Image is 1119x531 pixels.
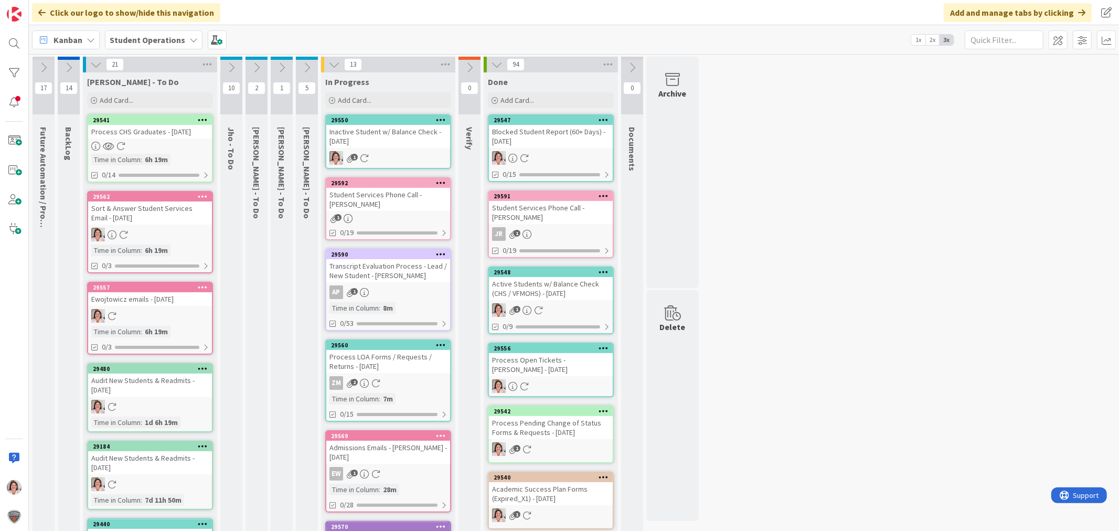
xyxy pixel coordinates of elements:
[88,115,212,139] div: 29541Process CHS Graduates - [DATE]
[335,214,342,221] span: 1
[142,326,170,337] div: 6h 19m
[326,431,450,464] div: 29569Admissions Emails - [PERSON_NAME] - [DATE]
[100,95,133,105] span: Add Card...
[489,473,613,505] div: 29540Academic Success Plan Forms (Expired_X1) - [DATE]
[489,344,613,376] div: 29556Process Open Tickets - [PERSON_NAME] - [DATE]
[91,417,141,428] div: Time in Column
[329,151,343,165] img: EW
[514,511,520,518] span: 1
[88,442,212,474] div: 29184Audit New Students & Readmits - [DATE]
[251,127,262,219] span: Zaida - To Do
[329,376,343,390] div: ZM
[326,441,450,464] div: Admissions Emails - [PERSON_NAME] - [DATE]
[489,268,613,277] div: 29548
[331,179,450,187] div: 29592
[379,393,380,405] span: :
[489,125,613,148] div: Blocked Student Report (60+ Days) - [DATE]
[226,127,237,170] span: Jho - To Do
[91,245,141,256] div: Time in Column
[344,58,362,71] span: 13
[494,345,613,352] div: 29556
[7,509,22,524] img: avatar
[627,127,637,171] span: Documents
[326,250,450,259] div: 29590
[91,494,141,506] div: Time in Column
[464,127,475,150] span: Verify
[660,321,686,333] div: Delete
[102,169,115,180] span: 0/14
[54,34,82,46] span: Kanban
[489,407,613,416] div: 29542
[489,442,613,456] div: EW
[88,192,212,225] div: 29562Sort & Answer Student Services Email - [DATE]
[514,306,520,313] span: 1
[489,192,613,201] div: 29591
[91,477,105,491] img: EW
[326,188,450,211] div: Student Services Phone Call - [PERSON_NAME]
[329,484,379,495] div: Time in Column
[88,292,212,306] div: Ewojtowicz emails - [DATE]
[489,353,613,376] div: Process Open Tickets - [PERSON_NAME] - [DATE]
[489,473,613,482] div: 29540
[331,116,450,124] div: 29550
[461,82,478,94] span: 0
[488,77,508,87] span: Done
[331,251,450,258] div: 29590
[32,3,220,22] div: Click our logo to show/hide this navigation
[340,500,354,511] span: 0/28
[38,127,49,270] span: Future Automation / Process Building
[63,127,74,161] span: BackLog
[326,151,450,165] div: EW
[494,193,613,200] div: 29591
[88,283,212,292] div: 29557
[489,115,613,148] div: 29547Blocked Student Report (60+ Days) - [DATE]
[276,127,287,219] span: Eric - To Do
[379,484,380,495] span: :
[88,374,212,397] div: Audit New Students & Readmits - [DATE]
[326,431,450,441] div: 29569
[88,283,212,306] div: 29557Ewojtowicz emails - [DATE]
[93,193,212,200] div: 29562
[489,151,613,165] div: EW
[142,245,170,256] div: 6h 19m
[492,151,506,165] img: EW
[489,227,613,241] div: JR
[494,116,613,124] div: 29547
[380,484,399,495] div: 28m
[326,115,450,125] div: 29550
[503,245,516,256] span: 0/19
[489,407,613,439] div: 29542Process Pending Change of Status Forms & Requests - [DATE]
[91,400,105,413] img: EW
[7,480,22,495] img: EW
[88,125,212,139] div: Process CHS Graduates - [DATE]
[380,302,396,314] div: 8m
[93,284,212,291] div: 29557
[329,393,379,405] div: Time in Column
[248,82,265,94] span: 2
[514,445,520,452] span: 1
[60,82,78,94] span: 14
[489,379,613,393] div: EW
[492,303,506,317] img: EW
[965,30,1043,49] input: Quick Filter...
[88,442,212,451] div: 29184
[489,508,613,522] div: EW
[91,309,105,323] img: EW
[110,35,185,45] b: Student Operations
[88,451,212,474] div: Audit New Students & Readmits - [DATE]
[911,35,925,45] span: 1x
[326,115,450,148] div: 29550Inactive Student w/ Balance Check - [DATE]
[489,201,613,224] div: Student Services Phone Call - [PERSON_NAME]
[88,364,212,397] div: 29480Audit New Students & Readmits - [DATE]
[141,326,142,337] span: :
[507,58,525,71] span: 94
[500,95,534,105] span: Add Card...
[329,467,343,481] div: EW
[326,178,450,188] div: 29592
[623,82,641,94] span: 0
[340,318,354,329] span: 0/53
[351,288,358,295] span: 1
[503,321,513,332] span: 0/9
[489,277,613,300] div: Active Students w/ Balance Check (CHS / VFMOHS) - [DATE]
[298,82,316,94] span: 5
